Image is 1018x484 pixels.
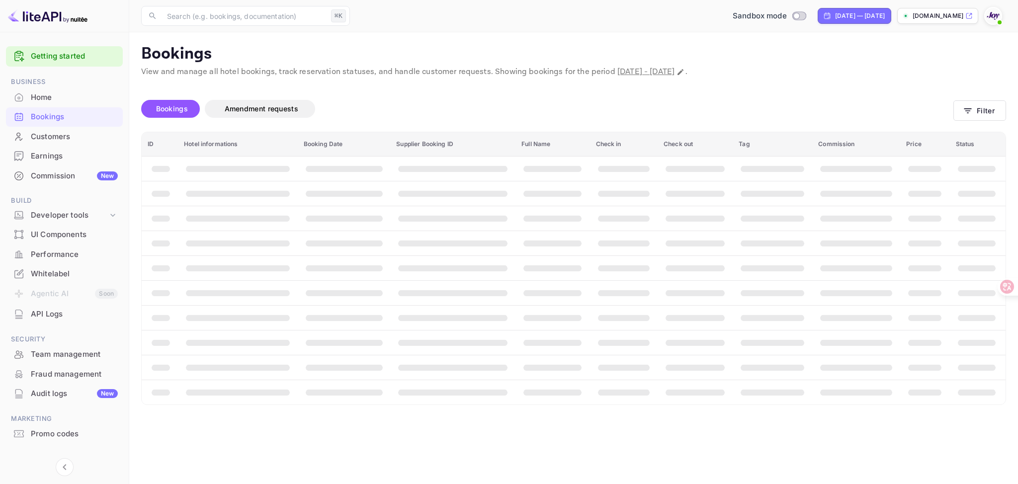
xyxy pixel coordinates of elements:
a: Getting started [31,51,118,62]
div: Switch to Production mode [729,10,810,22]
th: Full Name [515,132,590,157]
th: Status [950,132,1006,157]
th: Supplier Booking ID [390,132,515,157]
div: ⌘K [331,9,346,22]
div: Team management [31,349,118,360]
a: Promo codes [6,424,123,443]
th: ID [142,132,178,157]
button: Collapse navigation [56,458,74,476]
div: Whitelabel [6,264,123,284]
div: Fraud management [31,369,118,380]
div: Audit logs [31,388,118,400]
div: API Logs [6,305,123,324]
div: Commission [31,170,118,182]
div: Team management [6,345,123,364]
span: Security [6,334,123,345]
th: Price [900,132,949,157]
span: Marketing [6,413,123,424]
div: Bookings [31,111,118,123]
div: Getting started [6,46,123,67]
a: UI Components [6,225,123,243]
th: Tag [733,132,812,157]
a: Home [6,88,123,106]
button: Change date range [676,67,685,77]
div: Promo codes [6,424,123,444]
div: Developer tools [31,210,108,221]
a: Team management [6,345,123,363]
div: Earnings [31,151,118,162]
a: Earnings [6,147,123,165]
a: Customers [6,127,123,146]
a: Fraud management [6,365,123,383]
span: Business [6,77,123,87]
a: API Logs [6,305,123,323]
img: With Joy [985,8,1001,24]
div: Performance [31,249,118,260]
div: Earnings [6,147,123,166]
div: Bookings [6,107,123,127]
th: Check in [590,132,658,157]
a: Whitelabel [6,264,123,283]
span: [DATE] - [DATE] [617,67,675,77]
div: Audit logsNew [6,384,123,403]
th: Commission [812,132,900,157]
div: Promo codes [31,428,118,440]
div: UI Components [31,229,118,241]
div: Developer tools [6,207,123,224]
div: account-settings tabs [141,100,953,118]
a: Performance [6,245,123,263]
p: Bookings [141,44,1006,64]
a: CommissionNew [6,166,123,185]
span: Build [6,195,123,206]
p: [DOMAIN_NAME] [913,11,963,20]
div: UI Components [6,225,123,244]
div: Customers [6,127,123,147]
button: Filter [953,100,1006,121]
div: Home [6,88,123,107]
div: CommissionNew [6,166,123,186]
span: Sandbox mode [733,10,787,22]
div: Performance [6,245,123,264]
input: Search (e.g. bookings, documentation) [161,6,327,26]
p: View and manage all hotel bookings, track reservation statuses, and handle customer requests. Sho... [141,66,1006,78]
div: New [97,171,118,180]
div: Home [31,92,118,103]
div: API Logs [31,309,118,320]
div: [DATE] — [DATE] [835,11,885,20]
span: Amendment requests [225,104,298,113]
th: Booking Date [298,132,391,157]
a: Audit logsNew [6,384,123,403]
div: Whitelabel [31,268,118,280]
span: Bookings [156,104,188,113]
div: Customers [31,131,118,143]
th: Hotel informations [178,132,298,157]
th: Check out [658,132,733,157]
table: booking table [142,132,1006,404]
a: Bookings [6,107,123,126]
img: LiteAPI logo [8,8,87,24]
div: New [97,389,118,398]
div: Fraud management [6,365,123,384]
